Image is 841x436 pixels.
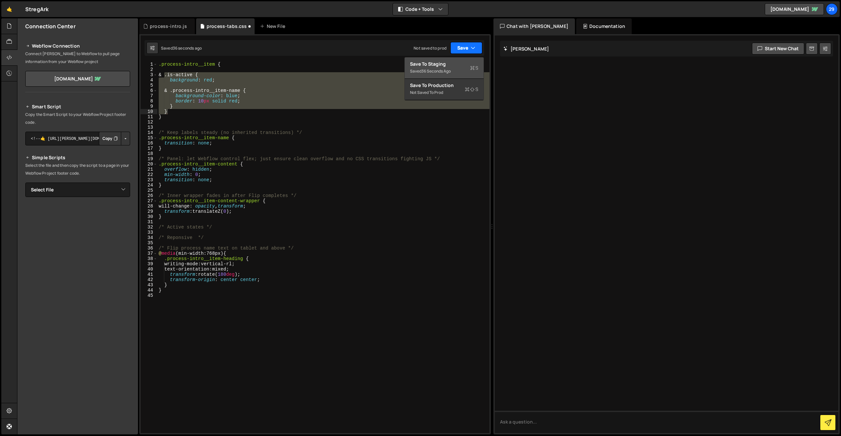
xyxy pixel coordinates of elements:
div: 45 [141,293,157,298]
div: 2 [141,67,157,72]
div: 11 [141,114,157,120]
div: 10 [141,109,157,114]
div: 39 [141,261,157,267]
div: 15 [141,135,157,141]
button: Save to ProductionS Not saved to prod [405,79,484,100]
button: Save to StagingS Saved36 seconds ago [405,57,484,79]
div: 28 [141,204,157,209]
div: 21 [141,167,157,172]
h2: Simple Scripts [25,154,130,162]
div: Not saved to prod [410,89,478,97]
div: 30 [141,214,157,219]
button: Start new chat [752,43,804,54]
div: Not saved to prod [414,45,446,51]
div: 33 [141,230,157,235]
div: 7 [141,93,157,98]
div: 17 [141,146,157,151]
button: Code + Tools [393,3,448,15]
div: 16 [141,141,157,146]
a: [DOMAIN_NAME] [765,3,824,15]
div: 1 [141,62,157,67]
div: StregArk [25,5,49,13]
div: 32 [141,225,157,230]
div: 36 [141,246,157,251]
div: 35 [141,240,157,246]
div: Saved [410,67,478,75]
div: 26 [141,193,157,198]
p: Select the file and then copy the script to a page in your Webflow Project footer code. [25,162,130,177]
div: 34 [141,235,157,240]
div: 36 seconds ago [421,68,451,74]
span: S [470,65,478,71]
div: 43 [141,282,157,288]
div: Save to Production [410,82,478,89]
div: 4 [141,77,157,83]
button: Save [450,42,482,54]
h2: Smart Script [25,103,130,111]
div: 12 [141,120,157,125]
div: 36 seconds ago [173,45,202,51]
div: 24 [141,183,157,188]
div: 14 [141,130,157,135]
a: 🤙 [1,1,17,17]
div: 8 [141,98,157,104]
p: Connect [PERSON_NAME] to Webflow to pull page information from your Webflow project [25,50,130,66]
span: S [465,86,478,93]
h2: Connection Center [25,23,76,30]
div: 23 [141,177,157,183]
iframe: YouTube video player [25,208,131,267]
div: 18 [141,151,157,156]
div: 13 [141,125,157,130]
div: Saved [161,45,202,51]
div: 20 [141,162,157,167]
div: 3 [141,72,157,77]
div: 42 [141,277,157,282]
div: 41 [141,272,157,277]
h2: [PERSON_NAME] [503,46,549,52]
div: 27 [141,198,157,204]
div: 37 [141,251,157,256]
div: Button group with nested dropdown [99,132,130,145]
p: Copy the Smart Script to your Webflow Project footer code. [25,111,130,126]
div: New File [260,23,287,30]
div: 31 [141,219,157,225]
div: 22 [141,172,157,177]
div: 5 [141,83,157,88]
div: Documentation [576,18,632,34]
div: Save to Staging [410,61,478,67]
div: 9 [141,104,157,109]
div: 29 [141,209,157,214]
div: 40 [141,267,157,272]
div: process-tabs.css [207,23,247,30]
iframe: YouTube video player [25,271,131,330]
button: Copy [99,132,121,145]
div: Chat with [PERSON_NAME] [493,18,575,34]
div: 25 [141,188,157,193]
div: process-intro.js [150,23,187,30]
h2: Webflow Connection [25,42,130,50]
div: 19 [141,156,157,162]
div: 38 [141,256,157,261]
textarea: <!--🤙 [URL][PERSON_NAME][DOMAIN_NAME]> <script>document.addEventListener("DOMContentLoaded", func... [25,132,130,145]
a: [DOMAIN_NAME] [25,71,130,87]
a: 29 [826,3,838,15]
div: 6 [141,88,157,93]
div: 44 [141,288,157,293]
